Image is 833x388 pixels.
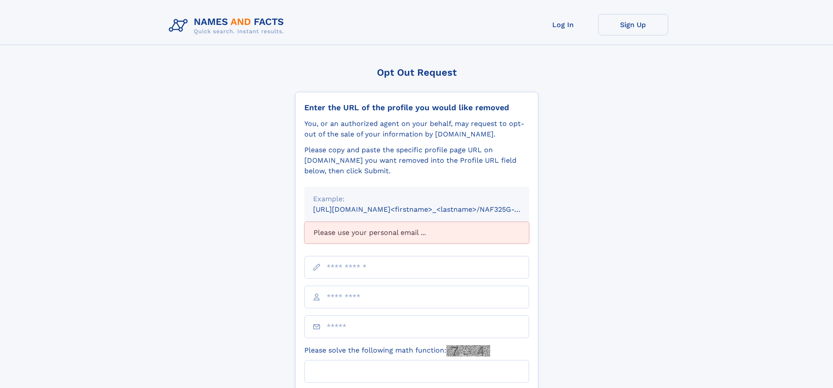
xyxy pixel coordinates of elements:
div: Please copy and paste the specific profile page URL on [DOMAIN_NAME] you want removed into the Pr... [304,145,529,176]
div: You, or an authorized agent on your behalf, may request to opt-out of the sale of your informatio... [304,119,529,140]
div: Please use your personal email ... [304,222,529,244]
a: Sign Up [598,14,668,35]
small: [URL][DOMAIN_NAME]<firstname>_<lastname>/NAF325G-xxxxxxxx [313,205,546,213]
label: Please solve the following math function: [304,345,490,357]
a: Log In [528,14,598,35]
div: Enter the URL of the profile you would like removed [304,103,529,112]
div: Opt Out Request [295,67,538,78]
img: Logo Names and Facts [165,14,291,38]
div: Example: [313,194,520,204]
